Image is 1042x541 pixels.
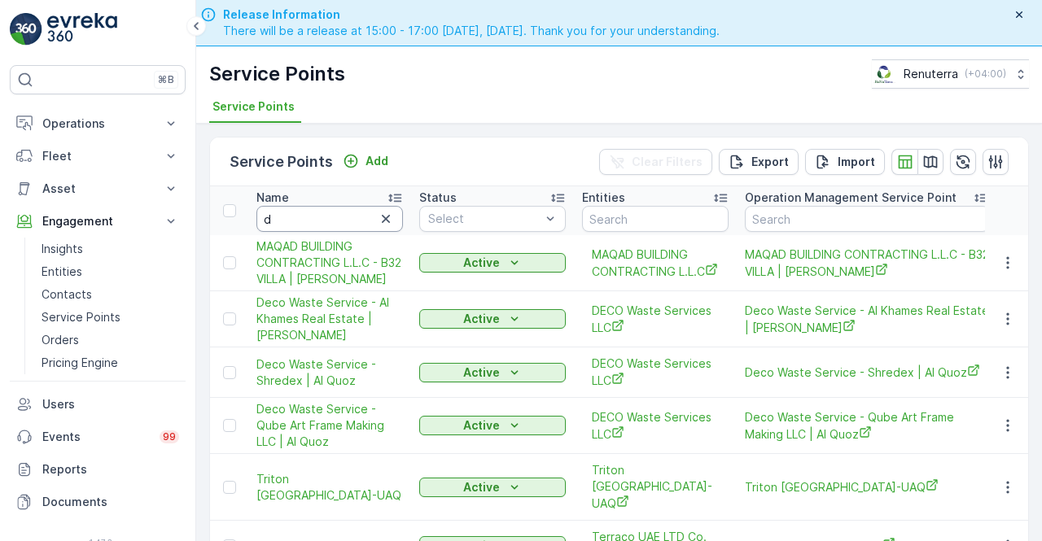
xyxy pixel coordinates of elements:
[336,151,395,171] button: Add
[719,149,799,175] button: Export
[47,13,117,46] img: logo_light-DOdMpM7g.png
[632,154,703,170] p: Clear Filters
[212,98,295,115] span: Service Points
[745,190,957,206] p: Operation Management Service Point
[745,303,989,336] span: Deco Waste Service - Al Khames Real Estate | [PERSON_NAME]
[745,206,989,232] input: Search
[42,213,153,229] p: Engagement
[256,294,403,343] a: Deco Waste Service - Al Khames Real Estate | Al Raffa
[463,311,500,327] p: Active
[745,364,989,381] a: Deco Waste Service - Shredex | Al Quoz
[256,401,403,450] a: Deco Waste Service - Qube Art Frame Making LLC | Al Quoz
[42,355,118,371] p: Pricing Engine
[592,356,719,389] a: DECO Waste Services LLC
[42,429,150,445] p: Events
[256,294,403,343] span: Deco Waste Service - Al Khames Real Estate | [PERSON_NAME]
[592,303,719,336] a: DECO Waste Services LLC
[745,409,989,443] a: Deco Waste Service - Qube Art Frame Making LLC | Al Quoz
[419,190,457,206] p: Status
[10,13,42,46] img: logo
[256,471,403,504] a: Triton Middle East-UAQ
[463,417,500,434] p: Active
[10,453,186,486] a: Reports
[42,148,153,164] p: Fleet
[256,356,403,389] a: Deco Waste Service - Shredex | Al Quoz
[582,206,729,232] input: Search
[592,247,719,280] a: MAQAD BUILDING CONTRACTING L.L.C
[42,241,83,257] p: Insights
[582,190,625,206] p: Entities
[256,238,403,287] span: MAQAD BUILDING CONTRACTING L.L.C - B32 VILLA | [PERSON_NAME]
[223,481,236,494] div: Toggle Row Selected
[223,256,236,269] div: Toggle Row Selected
[592,409,719,443] a: DECO Waste Services LLC
[42,332,79,348] p: Orders
[223,419,236,432] div: Toggle Row Selected
[42,181,153,197] p: Asset
[872,65,897,83] img: Screenshot_2024-07-26_at_13.33.01.png
[223,7,720,23] span: Release Information
[163,430,176,443] p: 99
[463,479,500,495] p: Active
[419,363,566,382] button: Active
[10,107,186,140] button: Operations
[599,149,712,175] button: Clear Filters
[42,396,179,412] p: Users
[592,462,719,512] a: Triton Middle East-UAQ
[419,253,566,273] button: Active
[965,68,1006,81] p: ( +04:00 )
[838,154,875,170] p: Import
[419,309,566,329] button: Active
[10,140,186,172] button: Fleet
[158,73,174,86] p: ⌘B
[805,149,885,175] button: Import
[10,421,186,453] a: Events99
[904,66,958,82] p: Renuterra
[223,366,236,379] div: Toggle Row Selected
[42,116,153,132] p: Operations
[42,264,82,280] p: Entities
[35,238,186,260] a: Insights
[366,153,388,169] p: Add
[256,190,289,206] p: Name
[463,364,500,381] p: Active
[419,416,566,435] button: Active
[463,255,500,271] p: Active
[223,23,720,39] span: There will be a release at 15:00 - 17:00 [DATE], [DATE]. Thank you for your understanding.
[35,329,186,351] a: Orders
[42,286,92,303] p: Contacts
[209,61,345,87] p: Service Points
[745,478,989,495] a: Triton Middle East-UAQ
[745,478,989,495] span: Triton [GEOGRAPHIC_DATA]-UAQ
[35,283,186,306] a: Contacts
[10,205,186,238] button: Engagement
[592,462,719,512] span: Triton [GEOGRAPHIC_DATA]-UAQ
[256,471,403,504] span: Triton [GEOGRAPHIC_DATA]-UAQ
[35,260,186,283] a: Entities
[419,478,566,497] button: Active
[35,351,186,374] a: Pricing Engine
[872,59,1029,89] button: Renuterra(+04:00)
[428,211,541,227] p: Select
[745,303,989,336] a: Deco Waste Service - Al Khames Real Estate | Al Raffa
[745,247,989,280] a: MAQAD BUILDING CONTRACTING L.L.C - B32 VILLA | LAMER
[10,172,186,205] button: Asset
[10,388,186,421] a: Users
[230,151,333,173] p: Service Points
[42,461,179,478] p: Reports
[256,206,403,232] input: Search
[35,306,186,329] a: Service Points
[223,312,236,325] div: Toggle Row Selected
[42,494,179,510] p: Documents
[10,486,186,518] a: Documents
[256,238,403,287] a: MAQAD BUILDING CONTRACTING L.L.C - B32 VILLA | LAMER
[745,247,989,280] span: MAQAD BUILDING CONTRACTING L.L.C - B32 VILLA | [PERSON_NAME]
